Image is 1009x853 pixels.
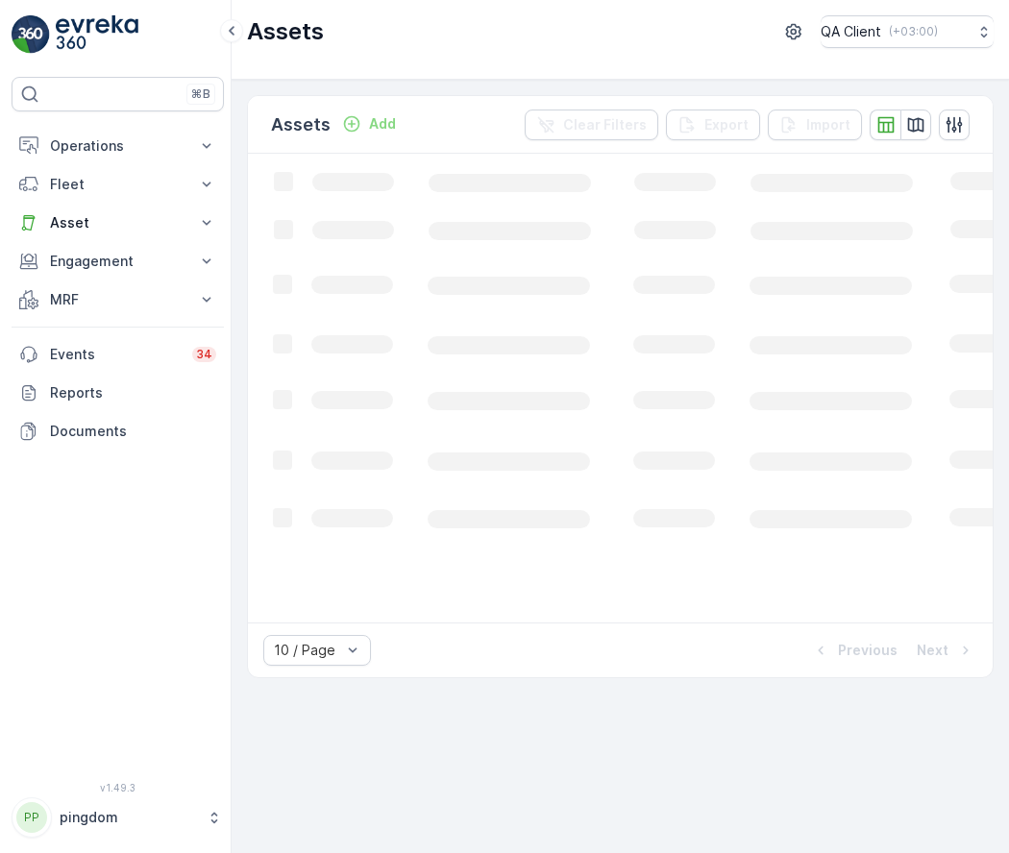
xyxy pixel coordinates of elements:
[196,347,212,362] p: 34
[334,112,404,135] button: Add
[12,165,224,204] button: Fleet
[563,115,647,134] p: Clear Filters
[16,802,47,833] div: PP
[12,412,224,451] a: Documents
[50,290,185,309] p: MRF
[12,782,224,793] span: v 1.49.3
[12,374,224,412] a: Reports
[915,639,977,662] button: Next
[50,136,185,156] p: Operations
[768,110,862,140] button: Import
[12,127,224,165] button: Operations
[191,86,210,102] p: ⌘B
[50,345,181,364] p: Events
[12,204,224,242] button: Asset
[50,175,185,194] p: Fleet
[369,114,396,134] p: Add
[666,110,760,140] button: Export
[809,639,899,662] button: Previous
[704,115,749,134] p: Export
[50,213,185,232] p: Asset
[12,280,224,319] button: MRF
[50,383,216,402] p: Reports
[271,111,331,138] p: Assets
[12,15,50,54] img: logo
[806,115,850,134] p: Import
[525,110,658,140] button: Clear Filters
[12,797,224,838] button: PPpingdom
[12,242,224,280] button: Engagement
[56,15,138,54] img: logo_light-DOdMpM7g.png
[50,422,216,441] p: Documents
[50,252,185,271] p: Engagement
[821,22,881,41] p: QA Client
[60,808,197,827] p: pingdom
[821,15,994,48] button: QA Client(+03:00)
[917,641,948,660] p: Next
[12,335,224,374] a: Events34
[889,24,938,39] p: ( +03:00 )
[838,641,898,660] p: Previous
[247,16,324,47] p: Assets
